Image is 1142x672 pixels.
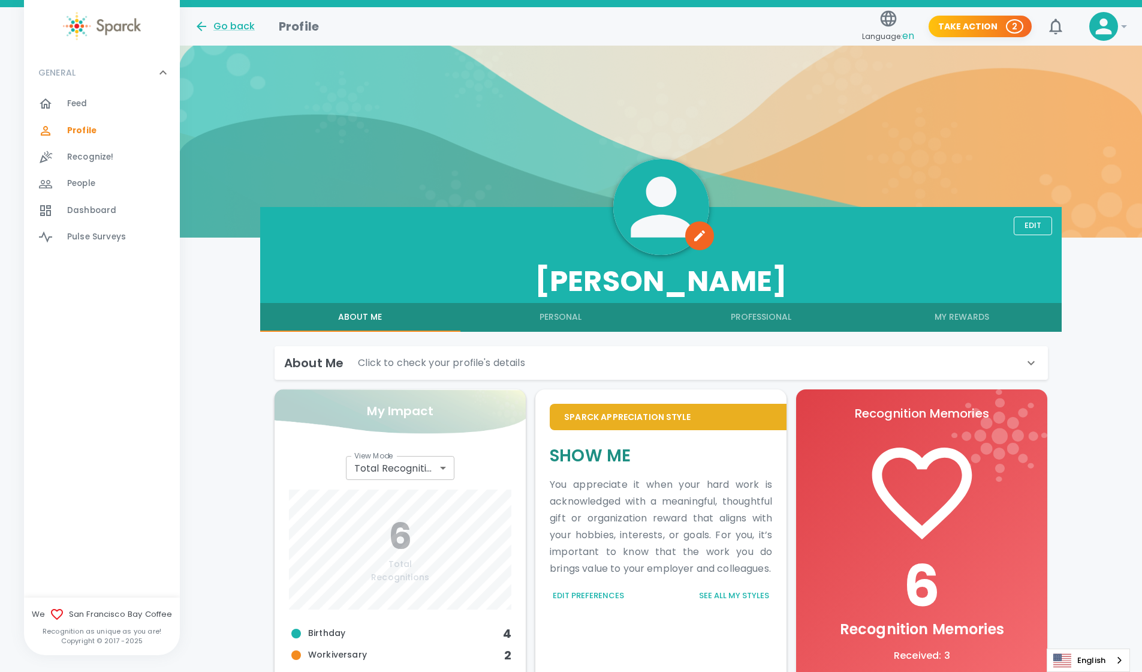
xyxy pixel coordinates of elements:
a: Feed [24,91,180,117]
p: Sparck Appreciation Style [564,411,772,423]
h5: Show Me [550,445,772,467]
button: Go back [194,19,255,34]
h6: 4 [503,624,511,643]
h1: Profile [279,17,319,36]
span: Language: [862,28,914,44]
a: Recognize! [24,144,180,170]
p: 2 [1012,20,1017,32]
p: GENERAL [38,67,76,79]
p: Click to check your profile's details [358,356,525,370]
h3: [PERSON_NAME] [260,265,1062,298]
div: GENERAL [24,91,180,255]
button: Personal [460,303,661,332]
a: English [1047,649,1129,671]
span: Dashboard [67,205,116,217]
div: full width tabs [260,303,1062,332]
a: People [24,170,180,197]
span: Recognize! [67,151,114,163]
label: View Mode [354,451,393,461]
a: Sparck logo [24,12,180,40]
aside: Language selected: English [1047,649,1130,672]
button: Take Action 2 [929,16,1032,38]
span: Feed [67,98,88,110]
span: Profile [67,125,97,137]
span: People [67,178,95,190]
p: Copyright © 2017 - 2025 [24,636,180,646]
p: Recognition as unique as you are! [24,626,180,636]
span: We San Francisco Bay Coffee [24,607,180,622]
p: You appreciate it when your hard work is acknowledged with a meaningful, thoughtful gift or organ... [550,476,772,577]
a: Dashboard [24,197,180,224]
span: Pulse Surveys [67,231,126,243]
h6: About Me [284,353,343,373]
div: Language [1047,649,1130,672]
span: Recognition Memories [840,619,1004,639]
button: About Me [260,303,460,332]
h1: 6 [810,553,1033,620]
div: About MeClick to check your profile's details [275,346,1048,380]
p: Recognition Memories [810,404,1033,423]
button: Professional [661,303,861,332]
a: Profile [24,118,180,144]
button: Language:en [857,5,919,48]
span: Birthday [289,626,503,641]
a: Pulse Surveys [24,224,180,250]
span: Workiversary [289,648,504,662]
img: Sparck logo [63,12,141,40]
button: My Rewards [861,303,1062,332]
h6: 2 [504,646,511,665]
img: logo [951,389,1047,482]
p: My Impact [367,401,433,421]
button: See all my styles [696,587,772,605]
p: Received : 3 [810,649,1033,663]
button: Edit Preferences [550,587,627,605]
div: Total Recognitions [346,456,455,480]
div: GENERAL [24,55,180,91]
button: Edit [1014,217,1052,235]
span: en [902,29,914,43]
